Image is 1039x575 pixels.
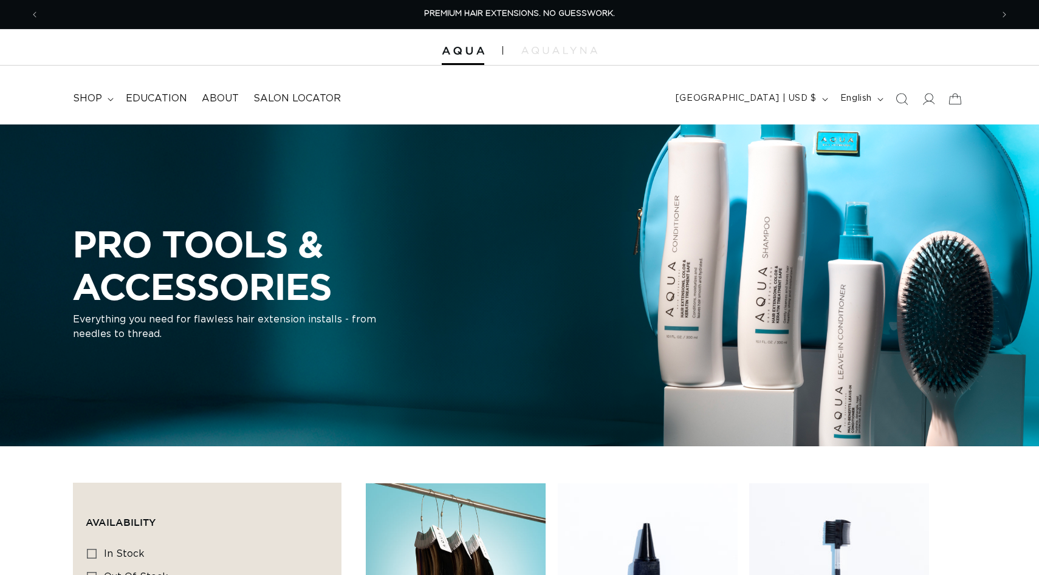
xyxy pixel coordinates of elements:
span: In stock [104,549,145,559]
button: Previous announcement [21,3,48,26]
span: Availability [86,517,156,528]
h2: PRO TOOLS & ACCESSORIES [73,223,535,307]
span: PREMIUM HAIR EXTENSIONS. NO GUESSWORK. [424,10,615,18]
span: [GEOGRAPHIC_DATA] | USD $ [676,92,817,105]
summary: shop [66,85,118,112]
p: Everything you need for flawless hair extension installs - from needles to thread. [73,313,377,342]
summary: Availability (0 selected) [86,495,329,539]
img: Aqua Hair Extensions [442,47,484,55]
span: Salon Locator [253,92,341,105]
button: [GEOGRAPHIC_DATA] | USD $ [668,87,833,111]
a: Salon Locator [246,85,348,112]
span: English [840,92,872,105]
a: Education [118,85,194,112]
button: English [833,87,888,111]
img: aqualyna.com [521,47,597,54]
span: shop [73,92,102,105]
a: About [194,85,246,112]
span: Education [126,92,187,105]
span: About [202,92,239,105]
summary: Search [888,86,915,112]
button: Next announcement [991,3,1018,26]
